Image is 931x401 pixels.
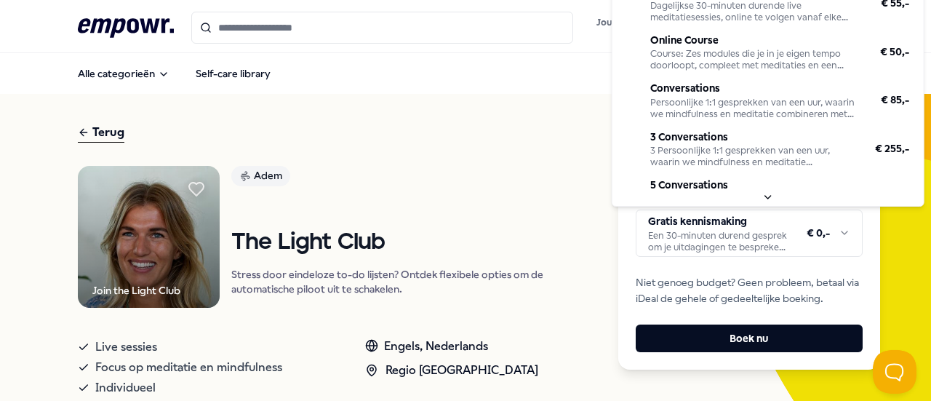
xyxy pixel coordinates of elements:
div: Persoonlijke 1:1 gesprekken van een uur, waarin we mindfulness en meditatie combineren met reflec... [650,97,863,120]
span: € 85,- [881,92,909,108]
div: Course: Zes modules die je in je eigen tempo doorloopt, compleet met meditaties en een werkboek. ... [650,48,863,71]
p: Conversations [650,80,863,96]
span: € 400,- [873,188,909,205]
p: Online Course [650,32,863,48]
p: 3 Conversations [650,129,858,145]
p: 5 Conversations [650,177,855,193]
span: € 50,- [880,44,909,60]
span: € 255,- [875,140,909,156]
div: 3 Persoonlijke 1:1 gesprekken van een uur, waarin we mindfulness en meditatie combineren met refl... [650,145,858,168]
